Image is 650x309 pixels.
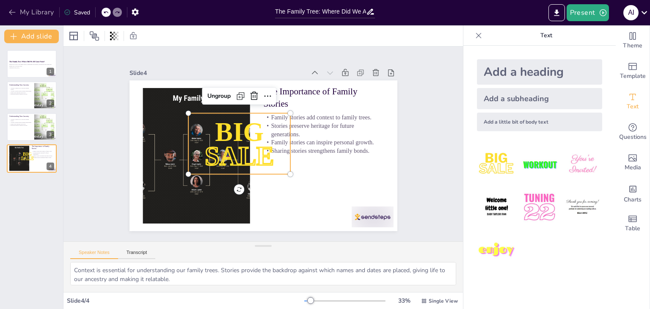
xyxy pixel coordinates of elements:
[7,144,57,172] div: 4
[32,155,54,157] p: Family stories can inspire personal growth.
[67,297,304,305] div: Slide 4 / 4
[616,117,650,147] div: Get real-time input from your audience
[89,31,99,41] span: Position
[9,121,32,123] p: Ancestry reveals diverse cultural backgrounds.
[477,113,602,131] div: Add a little bit of body text
[616,147,650,178] div: Add images, graphics, shapes or video
[9,67,54,69] p: Generated with [URL]
[202,135,274,171] span: SALE
[209,83,240,100] div: Ungroup
[23,151,32,157] span: BIG
[7,81,57,109] div: 2
[616,25,650,56] div: Change the overall theme
[563,145,602,184] img: 3.jpeg
[7,50,57,78] div: 1
[32,145,54,150] p: The Importance of Family Stories
[32,152,54,155] p: Stories preserve heritage for future generations.
[118,250,156,259] button: Transcript
[627,102,639,111] span: Text
[9,119,32,121] p: Ancestry connects us to our past through stories.
[9,87,32,90] p: Ancestry connects us to our past through stories.
[21,156,34,161] span: SALE
[567,4,609,21] button: Present
[548,4,565,21] button: Export to PowerPoint
[9,125,32,127] p: Exploring ancestry enriches our lives.
[32,157,54,158] p: Sharing stories strengthens family bonds.
[477,59,602,85] div: Add a heading
[267,86,389,123] p: The Importance of Family Stories
[620,72,646,81] span: Template
[67,29,80,43] div: Layout
[520,188,559,227] img: 5.jpeg
[394,297,414,305] div: 33 %
[47,163,54,170] div: 4
[477,231,516,270] img: 7.jpeg
[477,188,516,227] img: 4.jpeg
[429,298,458,304] span: Single View
[263,138,383,159] p: Family stories can inspire personal growth.
[9,61,45,63] strong: The Family Tree: Where Did We All Come From?
[477,88,602,109] div: Add a subheading
[275,6,366,18] input: Insert title
[266,113,386,134] p: Family stories add context to family trees.
[6,6,58,19] button: My Library
[616,56,650,86] div: Add ready made slides
[70,250,118,259] button: Speaker Notes
[616,208,650,239] div: Add a table
[9,93,32,95] p: Exploring ancestry enriches our lives.
[64,8,90,17] div: Saved
[7,113,57,141] div: 3
[625,224,640,233] span: Table
[215,112,266,146] span: BIG
[623,41,642,50] span: Theme
[9,83,32,86] p: Understanding Your Ancestry
[47,68,54,75] div: 1
[9,90,32,92] p: Ancestry reveals diverse cultural backgrounds.
[624,195,642,204] span: Charts
[477,145,516,184] img: 1.jpeg
[70,262,456,285] textarea: Context is essential for understanding our family trees. Stories provide the backdrop against whi...
[623,5,639,20] div: a i
[485,25,607,46] p: Text
[619,132,647,142] span: Questions
[9,64,54,67] p: Explore the roots of your family history, understand your ancestry, and discover the stories that...
[9,123,32,125] p: Family trees represent lives lived.
[616,178,650,208] div: Add charts and graphs
[563,188,602,227] img: 6.jpeg
[32,151,54,152] p: Family stories add context to family trees.
[264,122,385,151] p: Stories preserve heritage for future generations.
[520,145,559,184] img: 2.jpeg
[47,99,54,107] div: 2
[4,30,59,43] button: Add slide
[137,55,314,82] div: Slide 4
[616,86,650,117] div: Add text boxes
[9,115,32,118] p: Understanding Your Ancestry
[262,146,383,167] p: Sharing stories strengthens family bonds.
[623,4,639,21] button: a i
[625,163,641,172] span: Media
[9,92,32,94] p: Family trees represent lives lived.
[47,131,54,138] div: 3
